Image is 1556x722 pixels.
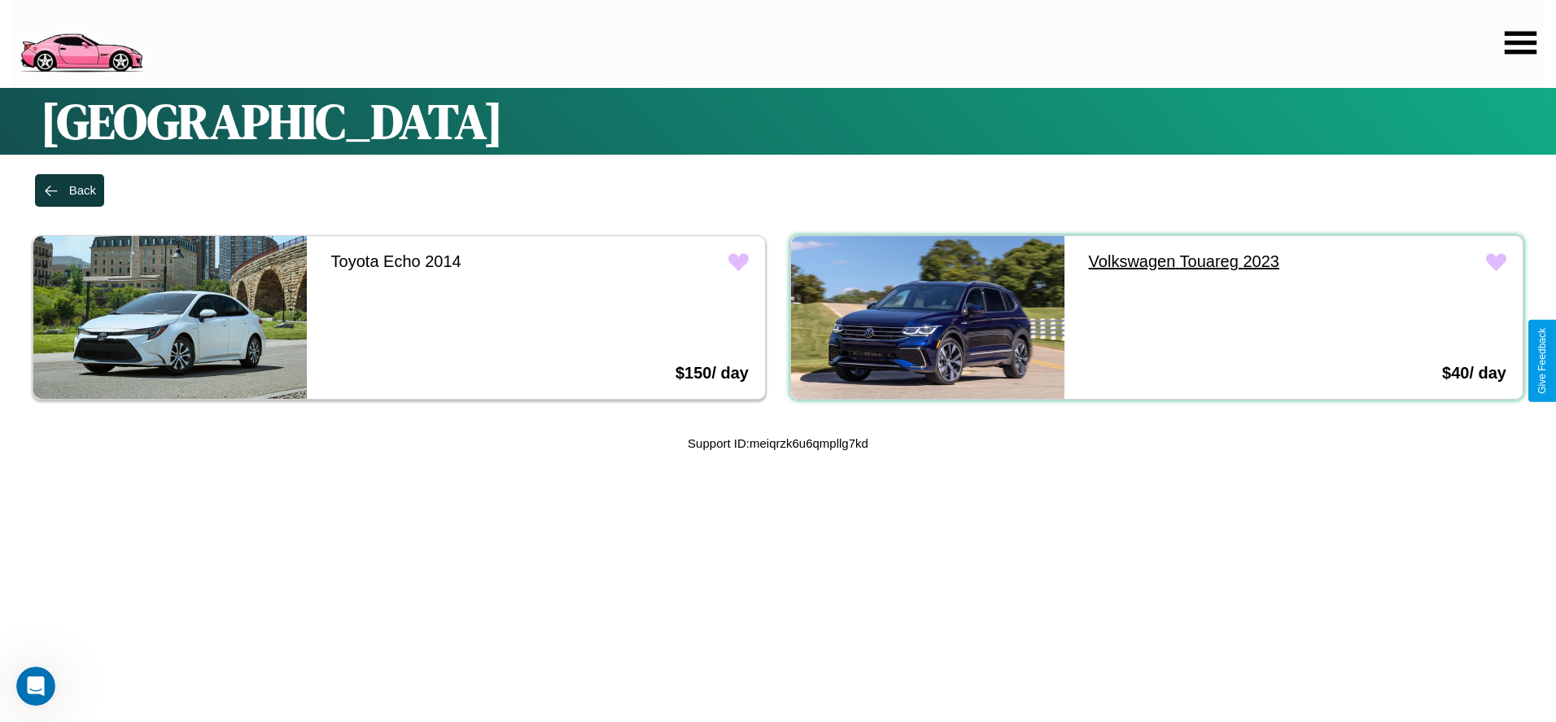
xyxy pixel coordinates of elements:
[12,8,150,77] img: logo
[675,364,749,383] h3: $ 150 / day
[688,432,868,454] p: Support ID: meiqrzk6u6qmpllg7kd
[1442,364,1506,383] h3: $ 40 / day
[315,236,588,287] a: Toyota Echo 2014
[41,88,1515,155] h1: [GEOGRAPHIC_DATA]
[1536,328,1548,394] div: Give Feedback
[35,174,104,207] button: Back
[1073,236,1346,287] a: Volkswagen Touareg 2023
[16,667,55,706] iframe: Intercom live chat
[69,183,96,197] div: Back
